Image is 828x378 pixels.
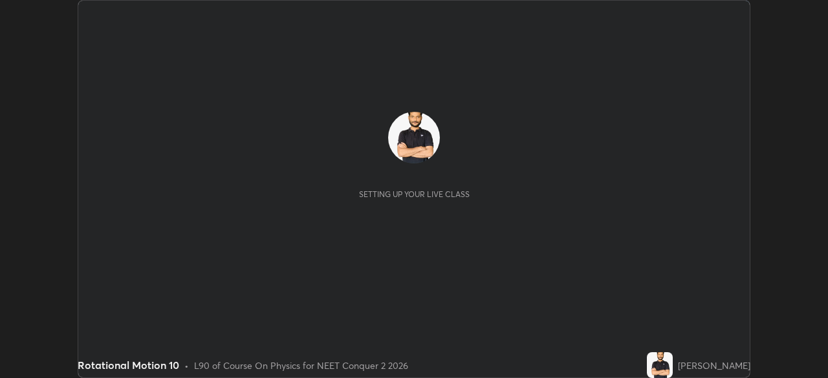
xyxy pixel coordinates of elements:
[388,112,440,163] img: 9b132aa6584040628f3b4db6e16b22c9.jpg
[78,357,179,373] div: Rotational Motion 10
[184,359,189,372] div: •
[647,352,673,378] img: 9b132aa6584040628f3b4db6e16b22c9.jpg
[359,189,470,199] div: Setting up your live class
[194,359,408,372] div: L90 of Course On Physics for NEET Conquer 2 2026
[678,359,750,372] div: [PERSON_NAME]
